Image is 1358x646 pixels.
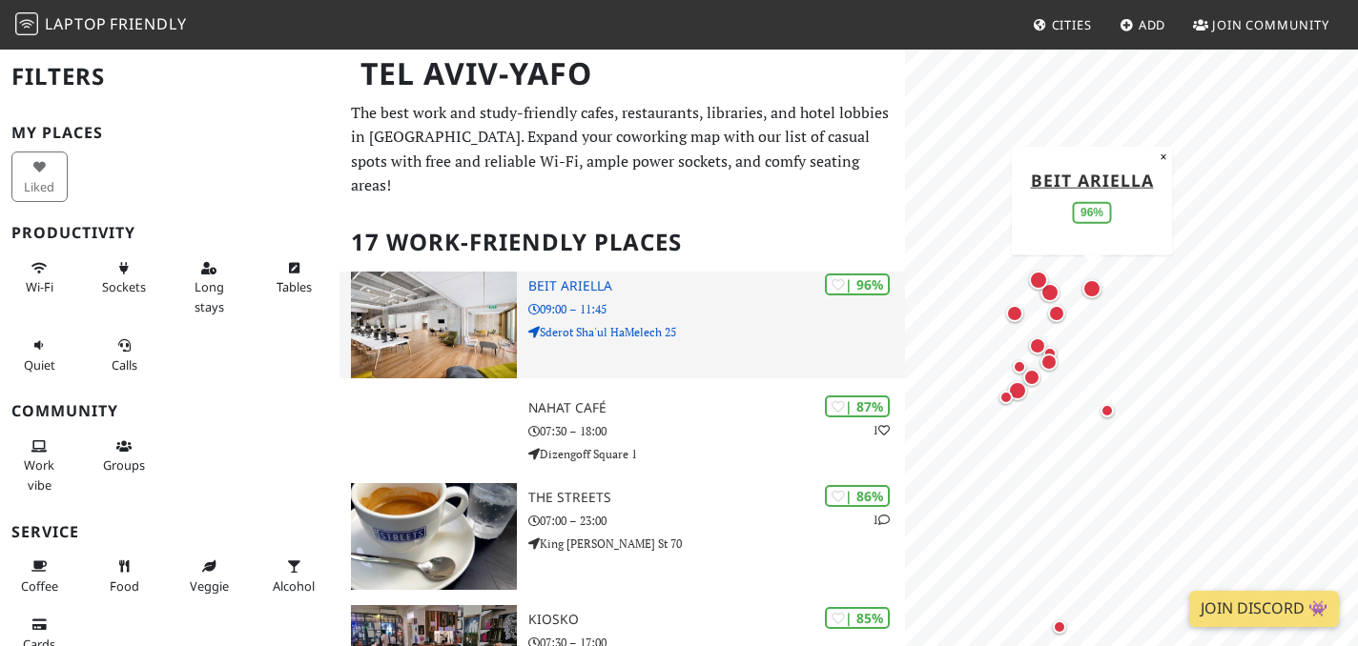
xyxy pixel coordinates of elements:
[11,330,68,380] button: Quiet
[873,421,890,439] p: 1
[825,395,890,417] div: | 87%
[528,422,906,440] p: 07:30 – 18:00
[96,252,153,303] button: Sockets
[1044,301,1069,326] div: Map marker
[1052,16,1092,33] span: Cities
[351,483,517,590] img: The Streets
[112,356,137,373] span: Video/audio calls
[528,535,906,553] p: King [PERSON_NAME] St 70
[1031,168,1154,191] a: Beit Ariella
[351,272,517,378] img: Beit Ariella
[1019,365,1044,390] div: Map marker
[45,13,107,34] span: Laptop
[110,13,186,34] span: Friendly
[277,278,312,295] span: Work-friendly tables
[825,607,890,629] div: | 85%
[339,483,905,590] a: The Streets | 86% 1 The Streets 07:00 – 23:00 King [PERSON_NAME] St 70
[528,400,906,416] h3: Nahat Café
[528,278,906,294] h3: Beit Ariella
[266,551,322,601] button: Alcohol
[181,551,237,601] button: Veggie
[1189,591,1339,627] a: Join Discord 👾
[1112,8,1174,42] a: Add
[110,577,139,595] span: Food
[528,323,906,341] p: Sderot Sha'ul HaMelech 25
[266,252,322,303] button: Tables
[528,512,906,530] p: 07:00 – 23:00
[1048,616,1071,638] div: Map marker
[96,551,153,601] button: Food
[1073,201,1111,223] div: 96%
[1079,275,1105,302] div: Map marker
[102,278,146,295] span: Power sockets
[873,511,890,529] p: 1
[15,9,187,42] a: LaptopFriendly LaptopFriendly
[345,48,901,100] h1: Tel Aviv-Yafo
[11,124,328,142] h3: My Places
[995,386,1018,409] div: Map marker
[273,577,315,595] span: Alcohol
[1025,8,1100,42] a: Cities
[825,485,890,507] div: | 86%
[351,101,894,198] p: The best work and study-friendly cafes, restaurants, libraries, and hotel lobbies in [GEOGRAPHIC_...
[1008,355,1031,378] div: Map marker
[1009,211,1036,237] div: Map marker
[15,12,38,35] img: LaptopFriendly
[1037,279,1063,306] div: Map marker
[24,456,54,493] span: People working
[1096,399,1119,422] div: Map marker
[1037,350,1061,374] div: Map marker
[528,300,906,318] p: 09:00 – 11:45
[11,523,328,541] h3: Service
[1212,16,1329,33] span: Join Community
[1025,267,1052,293] div: Map marker
[1155,146,1173,167] button: Close popup
[11,48,328,106] h2: Filters
[1139,16,1166,33] span: Add
[181,252,237,322] button: Long stays
[11,252,68,303] button: Wi-Fi
[528,612,906,628] h3: Kiosko
[11,431,68,500] button: Work vibe
[1004,377,1031,404] div: Map marker
[351,213,894,272] h2: 17 Work-Friendly Places
[21,577,58,595] span: Coffee
[26,278,53,295] span: Stable Wi-Fi
[190,577,229,595] span: Veggie
[528,490,906,506] h3: The Streets
[11,551,68,601] button: Coffee
[11,402,328,420] h3: Community
[339,394,905,468] a: | 87% 1 Nahat Café 07:30 – 18:00 Dizengoff Square 1
[1002,301,1027,326] div: Map marker
[1185,8,1337,42] a: Join Community
[195,278,224,314] span: Long stays
[339,272,905,378] a: Beit Ariella | 96% Beit Ariella 09:00 – 11:45 Sderot Sha'ul HaMelech 25
[1025,333,1050,358] div: Map marker
[103,456,145,474] span: Group tables
[24,356,55,373] span: Quiet
[96,431,153,481] button: Groups
[528,445,906,463] p: Dizengoff Square 1
[96,330,153,380] button: Calls
[1039,342,1061,365] div: Map marker
[11,224,328,242] h3: Productivity
[825,273,890,295] div: | 96%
